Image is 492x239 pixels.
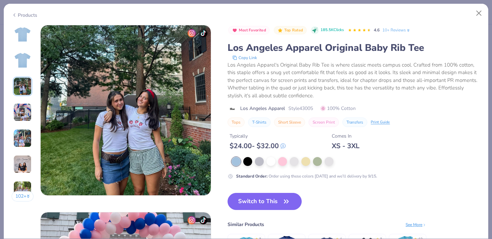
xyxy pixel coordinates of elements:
button: 102+ [12,191,34,201]
div: 4.6 Stars [348,25,371,36]
img: insta-icon.png [188,29,196,37]
button: Close [473,7,486,20]
span: Style 43005 [288,105,313,112]
div: Products [12,12,37,19]
span: 4.6 [374,27,380,33]
div: Similar Products [228,221,264,228]
img: Front [14,26,31,43]
img: e2aa7f90-ef84-43ae-9533-f1fb76d20a44 [41,25,211,195]
div: Order using these colors [DATE] and we’ll delivery by 9/15. [236,173,377,179]
img: Most Favorited sort [232,28,237,33]
span: 100% Cotton [320,105,356,112]
span: 185.5K Clicks [320,27,344,33]
div: Comes In [332,132,359,140]
button: Transfers [342,117,367,127]
button: copy to clipboard [230,54,259,61]
button: T-Shirts [248,117,271,127]
img: User generated content [13,181,32,199]
button: Short Sleeve [274,117,305,127]
button: Tops [228,117,245,127]
span: Los Angeles Apparel [240,105,285,112]
strong: Standard Order : [236,173,268,179]
button: Screen Print [309,117,339,127]
button: Switch to This [228,193,302,210]
button: Badge Button [274,26,306,35]
div: See More [406,222,426,228]
span: Most Favorited [239,28,266,32]
img: tiktok-icon.png [199,216,207,224]
div: Los Angeles Apparel Original Baby Rib Tee [228,41,480,54]
img: insta-icon.png [188,216,196,224]
img: brand logo [228,106,237,112]
img: tiktok-icon.png [199,29,207,37]
img: User generated content [13,155,32,173]
img: Top Rated sort [277,28,283,33]
img: User generated content [13,129,32,147]
img: User generated content [13,77,32,96]
span: Top Rated [284,28,303,32]
div: Print Guide [371,119,390,125]
div: XS - 3XL [332,142,359,150]
img: Back [14,52,31,69]
button: Badge Button [228,26,270,35]
div: Typically [230,132,286,140]
a: 10+ Reviews [382,27,411,33]
div: Los Angeles Apparel's Original Baby Rib Tee is where classic meets campus cool. Crafted from 100%... [228,61,480,100]
div: $ 24.00 - $ 32.00 [230,142,286,150]
img: User generated content [13,103,32,122]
